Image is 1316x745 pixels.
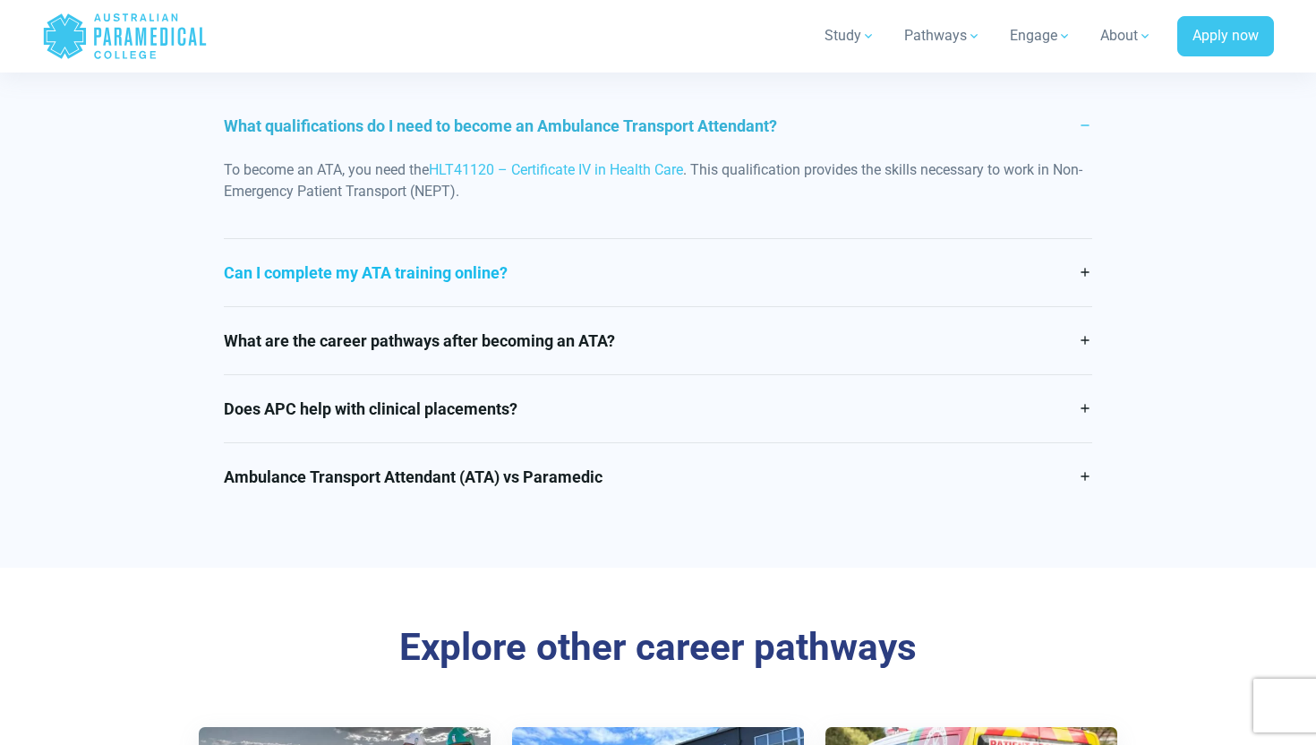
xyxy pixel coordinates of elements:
[224,307,1093,374] a: What are the career pathways after becoming an ATA?
[224,443,1093,510] a: Ambulance Transport Attendant (ATA) vs Paramedic
[893,11,992,61] a: Pathways
[1177,16,1274,57] a: Apply now
[814,11,886,61] a: Study
[999,11,1082,61] a: Engage
[224,239,1093,306] a: Can I complete my ATA training online?
[224,375,1093,442] a: Does APC help with clinical placements?
[224,92,1093,159] a: What qualifications do I need to become an Ambulance Transport Attendant?
[1090,11,1163,61] a: About
[42,7,208,65] a: Australian Paramedical College
[134,625,1182,671] h3: Explore other career pathways
[429,161,683,178] a: HLT41120 – Certificate IV in Health Care
[224,159,1093,202] p: To become an ATA, you need the . This qualification provides the skills necessary to work in Non-...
